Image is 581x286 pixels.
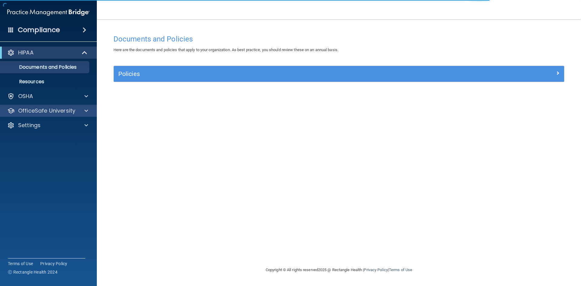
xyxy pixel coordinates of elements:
[113,35,564,43] h4: Documents and Policies
[118,69,560,79] a: Policies
[4,79,87,85] p: Resources
[4,64,87,70] p: Documents and Policies
[18,122,41,129] p: Settings
[113,48,338,52] span: Here are the documents and policies that apply to your organization. As best practice, you should...
[8,269,57,275] span: Ⓒ Rectangle Health 2024
[18,26,60,34] h4: Compliance
[364,268,388,272] a: Privacy Policy
[18,107,75,114] p: OfficeSafe University
[7,6,90,18] img: PMB logo
[8,261,33,267] a: Terms of Use
[7,49,88,56] a: HIPAA
[7,93,88,100] a: OSHA
[7,122,88,129] a: Settings
[18,49,34,56] p: HIPAA
[18,93,33,100] p: OSHA
[118,71,447,77] h5: Policies
[7,107,88,114] a: OfficeSafe University
[228,260,449,280] div: Copyright © All rights reserved 2025 @ Rectangle Health | |
[40,261,67,267] a: Privacy Policy
[389,268,412,272] a: Terms of Use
